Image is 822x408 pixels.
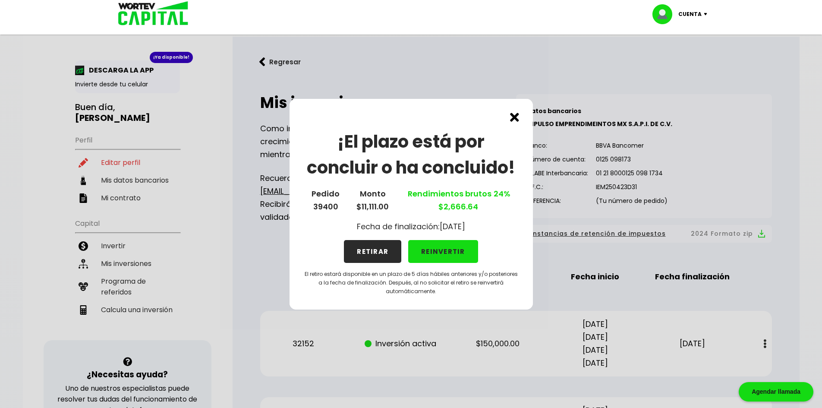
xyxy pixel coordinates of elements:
[406,188,510,212] a: Rendimientos brutos $2,666.64
[491,188,510,199] span: 24%
[408,240,478,263] button: REINVERTIR
[303,270,519,296] p: El retiro estará disponible en un plazo de 5 días hábiles anteriores y/o posteriores a la fecha d...
[739,382,813,402] div: Agendar llamada
[510,113,519,122] img: cross.ed5528e3.svg
[356,187,389,213] p: Monto $11,111.00
[702,13,713,16] img: icon-down
[652,4,678,24] img: profile-image
[357,220,465,233] p: Fecha de finalización: [DATE]
[303,129,519,180] h1: ¡El plazo está por concluir o ha concluido!
[344,240,401,263] button: RETIRAR
[312,187,340,213] p: Pedido 39400
[678,8,702,21] p: Cuenta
